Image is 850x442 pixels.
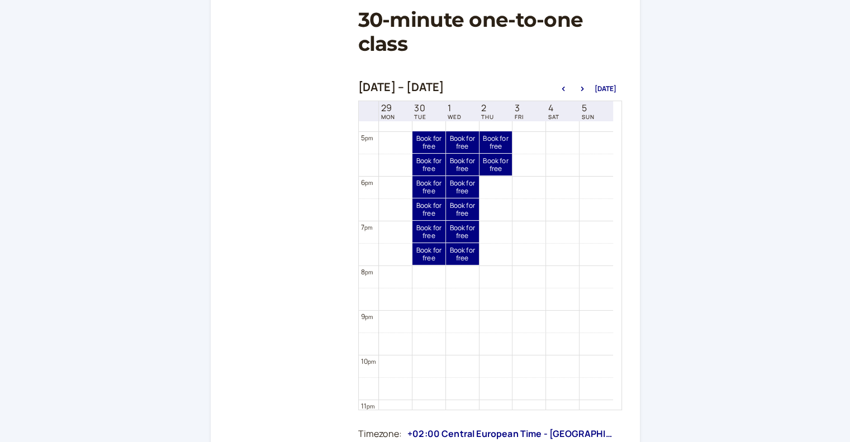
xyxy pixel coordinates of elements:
span: pm [364,224,372,231]
span: pm [365,134,373,142]
span: Book for free [412,179,445,196]
span: SAT [548,113,559,120]
span: THU [481,113,494,120]
a: October 2, 2025 [479,102,496,121]
span: Book for free [412,135,445,151]
span: Book for free [412,224,445,240]
span: WED [448,113,462,120]
div: 7 [361,222,373,232]
span: FRI [515,113,524,120]
div: 6 [361,177,373,188]
span: 29 [381,103,395,113]
div: 5 [361,132,373,143]
span: 4 [548,103,559,113]
span: Book for free [412,246,445,263]
a: September 29, 2025 [379,102,397,121]
div: 9 [361,311,373,322]
span: Book for free [446,179,479,196]
h1: 30-minute one-to-one class [358,8,622,56]
span: pm [365,179,373,187]
span: 3 [515,103,524,113]
span: pm [365,313,373,321]
span: 5 [582,103,595,113]
span: pm [367,402,374,410]
span: TUE [414,113,426,120]
a: September 30, 2025 [412,102,429,121]
span: Book for free [479,157,512,173]
span: MON [381,113,395,120]
a: October 3, 2025 [512,102,526,121]
span: Book for free [479,135,512,151]
span: Book for free [446,224,479,240]
span: 1 [448,103,462,113]
a: October 1, 2025 [445,102,464,121]
div: 11 [361,401,375,411]
button: [DATE] [595,85,616,93]
span: Book for free [446,135,479,151]
div: 8 [361,267,373,277]
span: 2 [481,103,494,113]
h2: [DATE] – [DATE] [358,80,444,94]
span: pm [368,358,376,365]
a: October 4, 2025 [546,102,562,121]
span: Book for free [446,246,479,263]
span: SUN [582,113,595,120]
span: 30 [414,103,426,113]
span: pm [365,268,373,276]
span: Book for free [412,202,445,218]
span: Book for free [412,157,445,173]
a: October 5, 2025 [580,102,597,121]
span: Book for free [446,202,479,218]
span: Book for free [446,157,479,173]
div: Timezone: [358,427,402,441]
div: 10 [361,356,376,367]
